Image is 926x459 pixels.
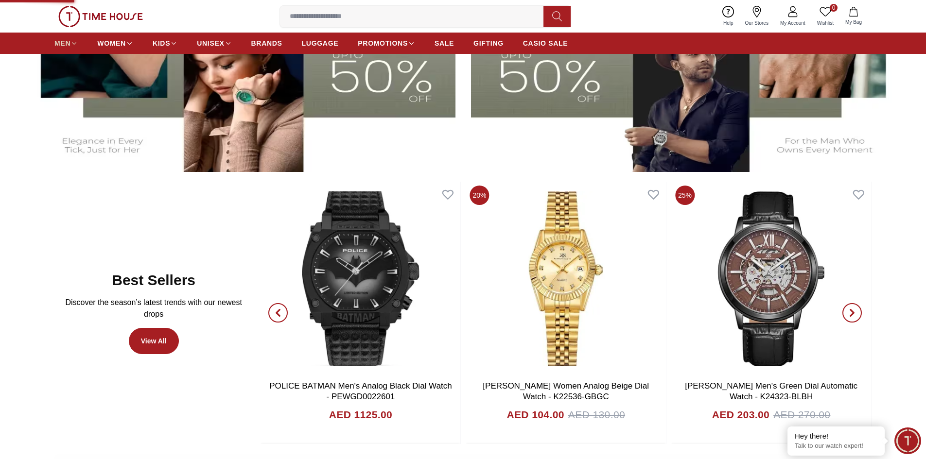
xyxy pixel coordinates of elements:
a: KIDS [153,34,177,52]
a: PROMOTIONS [358,34,415,52]
a: [PERSON_NAME] Women Analog Beige Dial Watch - K22536-GBGC [483,381,649,401]
span: Our Stores [741,19,772,27]
span: WOMEN [97,38,126,48]
a: CASIO SALE [523,34,568,52]
a: MEN [54,34,78,52]
a: UNISEX [197,34,231,52]
span: Help [719,19,737,27]
span: BRANDS [251,38,282,48]
a: View All [129,328,179,354]
span: SALE [435,38,454,48]
span: UNISEX [197,38,224,48]
a: GIFTING [473,34,504,52]
h4: AED 104.00 [507,407,564,423]
p: Talk to our watch expert! [795,442,877,450]
span: KIDS [153,38,170,48]
a: Help [717,4,739,29]
span: MEN [54,38,70,48]
a: LUGGAGE [302,34,339,52]
a: POLICE BATMAN Men's Analog Black Dial Watch - PEWGD0022601 [269,381,452,401]
p: Discover the season’s latest trends with our newest drops [62,297,245,320]
span: 25% [675,186,695,205]
span: PROMOTIONS [358,38,408,48]
a: [PERSON_NAME] Men's Green Dial Automatic Watch - K24323-BLBH [685,381,857,401]
button: My Bag [839,5,868,28]
span: AED 130.00 [568,407,625,423]
a: SALE [435,34,454,52]
h4: AED 1125.00 [329,407,392,423]
a: Our Stores [739,4,774,29]
img: Kenneth Scott Men's Green Dial Automatic Watch - K24323-BLBH [671,182,871,376]
a: WOMEN [97,34,133,52]
span: 20% [470,186,489,205]
span: CASIO SALE [523,38,568,48]
img: POLICE BATMAN Men's Analog Black Dial Watch - PEWGD0022601 [261,182,460,376]
span: LUGGAGE [302,38,339,48]
img: ... [58,6,143,27]
span: Wishlist [813,19,838,27]
span: AED 270.00 [773,407,830,423]
a: 0Wishlist [811,4,839,29]
h2: Best Sellers [112,272,195,289]
span: My Account [776,19,809,27]
a: BRANDS [251,34,282,52]
h4: AED 203.00 [712,407,769,423]
span: 0 [830,4,838,12]
span: GIFTING [473,38,504,48]
div: Hey there! [795,431,877,441]
div: Chat Widget [894,427,921,454]
span: My Bag [841,18,866,26]
img: Kenneth Scott Women Analog Beige Dial Watch - K22536-GBGC [466,182,666,376]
